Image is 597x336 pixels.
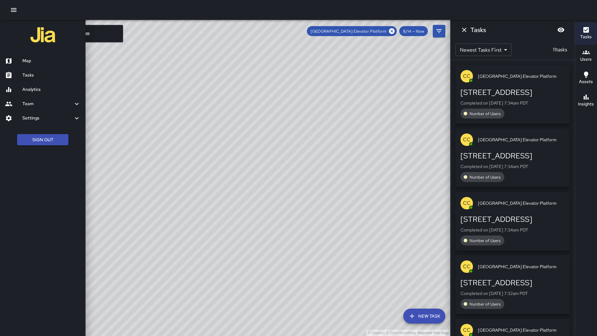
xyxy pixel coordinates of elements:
button: Blur [555,24,567,36]
span: Number of Users [466,301,504,307]
button: Sign Out [17,134,68,146]
p: Completed on [DATE] 7:34am PDT [460,100,565,106]
span: [GEOGRAPHIC_DATA] Elevator Platform [478,200,565,206]
img: jia-logo [30,22,55,47]
p: 11 tasks [550,46,570,54]
h6: Team [22,100,73,107]
h6: Assets [579,78,593,85]
p: Completed on [DATE] 7:32am PDT [460,290,565,296]
p: CC [463,136,470,143]
p: CC [463,326,470,334]
p: CC [463,72,470,80]
div: [STREET_ADDRESS] [460,151,565,161]
h6: Tasks [22,72,81,79]
button: Dismiss [458,24,470,36]
h6: Analytics [22,86,81,93]
div: [STREET_ADDRESS] [460,278,565,288]
span: [GEOGRAPHIC_DATA] Elevator Platform [478,137,565,143]
h6: Insights [578,101,594,108]
p: CC [463,263,470,270]
div: [STREET_ADDRESS] [460,214,565,224]
span: Number of Users [466,111,504,116]
h6: Users [580,56,592,63]
button: New Task [403,309,445,324]
p: Completed on [DATE] 7:34am PDT [460,227,565,233]
p: CC [463,199,470,207]
div: Newest Tasks First [456,44,511,56]
h6: Tasks [580,34,592,40]
p: Completed on [DATE] 7:34am PDT [460,163,565,170]
span: [GEOGRAPHIC_DATA] Elevator Platform [478,73,565,79]
span: [GEOGRAPHIC_DATA] Elevator Platform [478,264,565,270]
span: Number of Users [466,238,504,243]
span: Number of Users [466,175,504,180]
div: [STREET_ADDRESS] [460,87,565,97]
h6: Map [22,58,81,64]
span: [GEOGRAPHIC_DATA] Elevator Platform [478,327,565,333]
h6: Settings [22,115,73,122]
h6: Tasks [470,25,486,35]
